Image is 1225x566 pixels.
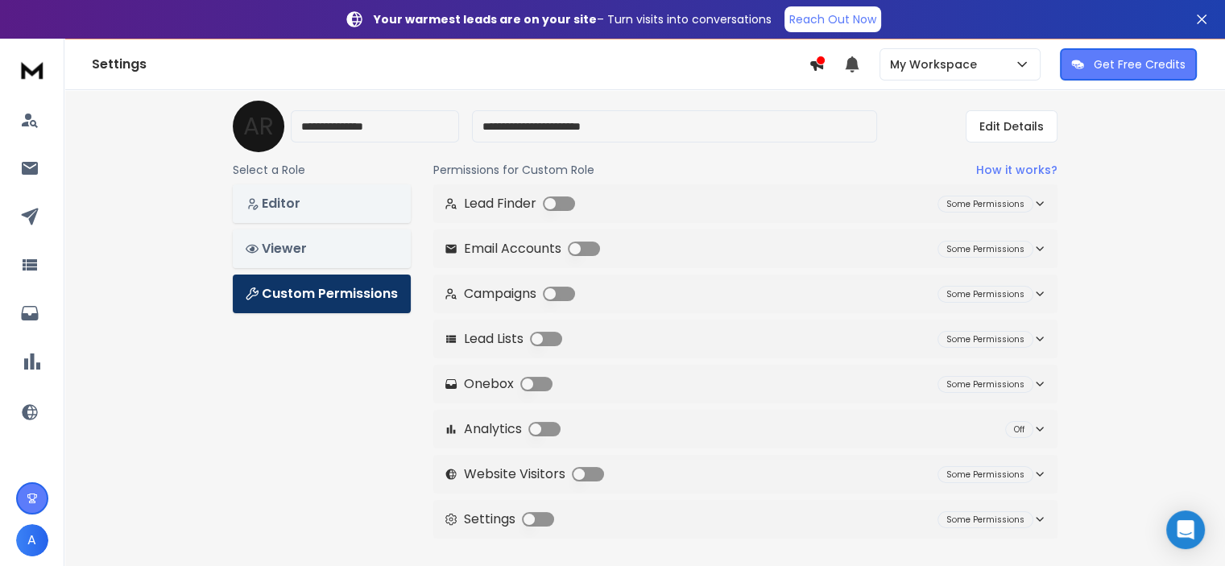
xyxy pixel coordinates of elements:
[784,6,881,32] a: Reach Out Now
[374,11,597,27] strong: Your warmest leads are on your site
[246,239,398,258] p: Viewer
[16,55,48,85] img: logo
[445,510,554,529] p: Settings
[445,194,575,213] p: Lead Finder
[445,239,600,258] p: Email Accounts
[445,419,561,439] p: Analytics
[233,162,411,178] p: Select a Role
[433,365,1057,403] button: Onebox Some Permissions
[374,11,772,27] p: – Turn visits into conversations
[433,320,1057,358] button: Lead Lists Some Permissions
[433,229,1057,268] button: Email Accounts Some Permissions
[445,465,604,484] p: Website Visitors
[233,101,284,152] div: A R
[937,376,1033,393] div: Some Permissions
[433,162,594,178] span: Permissions for Custom Role
[1094,56,1186,72] p: Get Free Credits
[445,284,575,304] p: Campaigns
[890,56,983,72] p: My Workspace
[937,241,1033,258] div: Some Permissions
[976,162,1057,178] a: How it works?
[937,286,1033,303] div: Some Permissions
[937,331,1033,348] div: Some Permissions
[445,374,552,394] p: Onebox
[445,329,562,349] p: Lead Lists
[433,455,1057,494] button: Website Visitors Some Permissions
[433,184,1057,223] button: Lead Finder Some Permissions
[433,410,1057,448] button: Analytics Off
[937,196,1033,213] div: Some Permissions
[1005,421,1033,438] div: Off
[16,524,48,556] button: A
[433,500,1057,539] button: Settings Some Permissions
[966,110,1057,143] button: Edit Details
[937,511,1033,528] div: Some Permissions
[246,194,398,213] p: Editor
[433,275,1057,313] button: Campaigns Some Permissions
[1060,48,1197,81] button: Get Free Credits
[92,55,809,74] h1: Settings
[789,11,876,27] p: Reach Out Now
[937,466,1033,483] div: Some Permissions
[1166,510,1205,549] div: Open Intercom Messenger
[246,284,398,304] p: Custom Permissions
